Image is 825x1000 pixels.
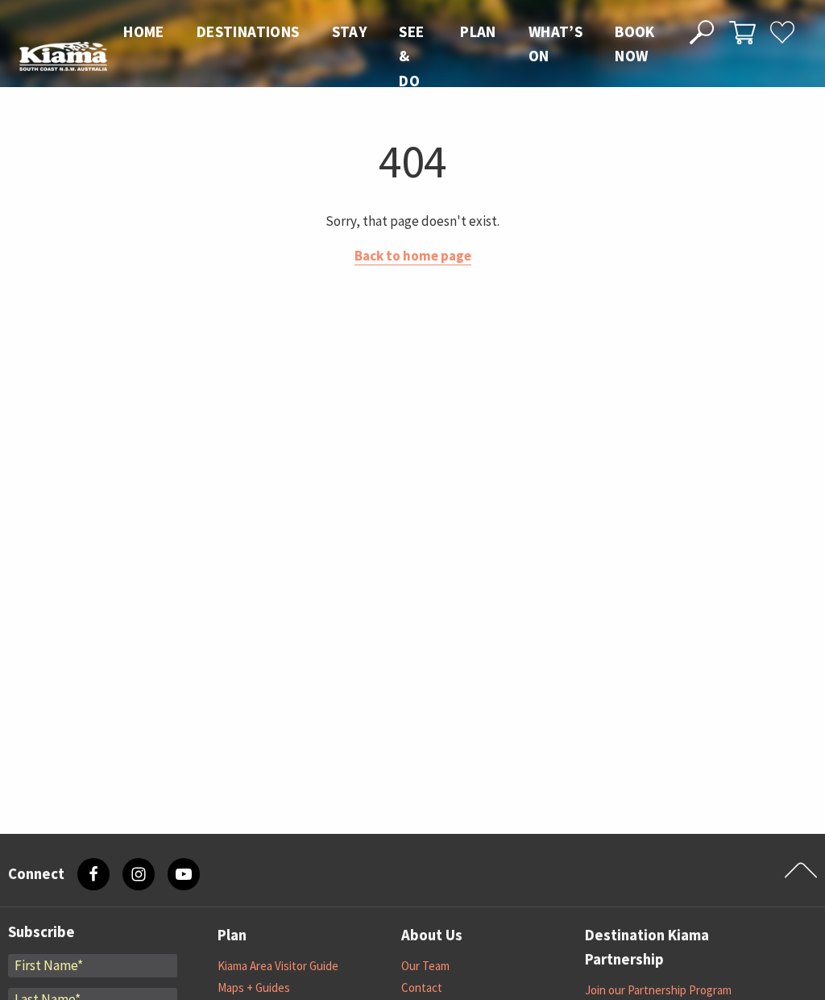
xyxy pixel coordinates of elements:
[529,22,582,65] span: What’s On
[218,923,247,948] a: Plan
[19,41,107,72] img: Kiama Logo
[8,865,64,884] h3: Connect
[585,923,769,973] a: Destination Kiama Partnership
[332,22,367,41] span: Stay
[615,22,655,65] span: Book now
[218,958,338,974] a: Kiama Area Visitor Guide
[401,958,450,974] a: Our Team
[399,22,424,90] span: See & Do
[354,247,471,265] a: Back to home page
[123,22,164,41] span: Home
[6,131,819,191] h1: 404
[197,22,300,41] span: Destinations
[401,980,442,996] a: Contact
[218,980,290,996] a: Maps + Guides
[8,923,177,942] h3: Subscribe
[107,19,671,93] nav: Main Menu
[6,210,819,232] p: Sorry, that page doesn't exist.
[8,954,177,978] input: First Name*
[401,923,462,948] a: About Us
[460,22,496,41] span: Plan
[585,982,732,998] a: Join our Partnership Program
